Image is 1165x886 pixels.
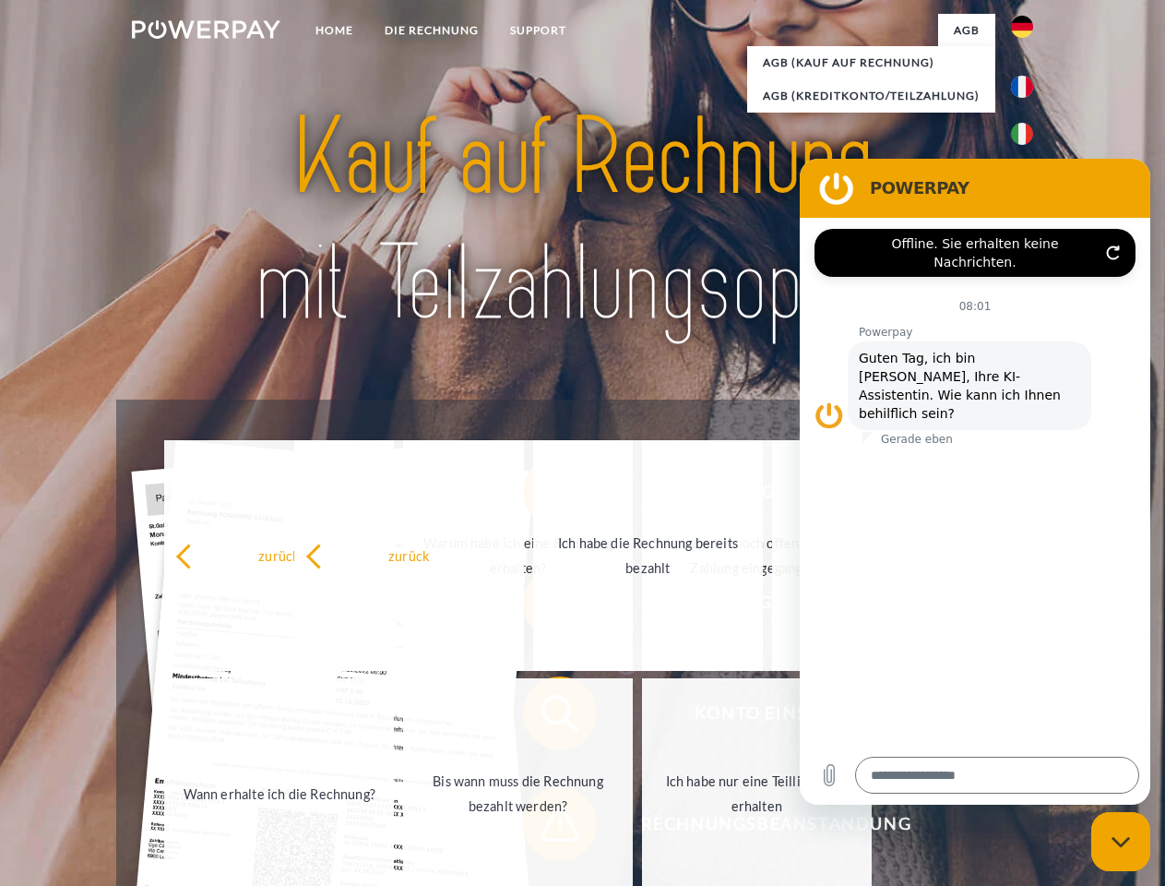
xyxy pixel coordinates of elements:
[747,46,995,79] a: AGB (Kauf auf Rechnung)
[369,14,494,47] a: DIE RECHNUNG
[300,14,369,47] a: Home
[1011,16,1033,38] img: de
[175,543,383,568] div: zurück
[176,89,989,353] img: title-powerpay_de.svg
[1091,812,1150,871] iframe: Schaltfläche zum Öffnen des Messaging-Fensters; Konversation läuft
[653,769,861,819] div: Ich habe nur eine Teillieferung erhalten
[414,769,622,819] div: Bis wann muss die Rechnung bezahlt werden?
[175,781,383,806] div: Wann erhalte ich die Rechnung?
[938,14,995,47] a: agb
[132,20,280,39] img: logo-powerpay-white.svg
[544,531,752,581] div: Ich habe die Rechnung bereits bezahlt
[800,159,1150,805] iframe: Messaging-Fenster
[783,531,991,581] div: [PERSON_NAME] wurde retourniert
[1011,76,1033,98] img: fr
[494,14,582,47] a: SUPPORT
[305,543,513,568] div: zurück
[747,79,995,113] a: AGB (Kreditkonto/Teilzahlung)
[1011,123,1033,145] img: it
